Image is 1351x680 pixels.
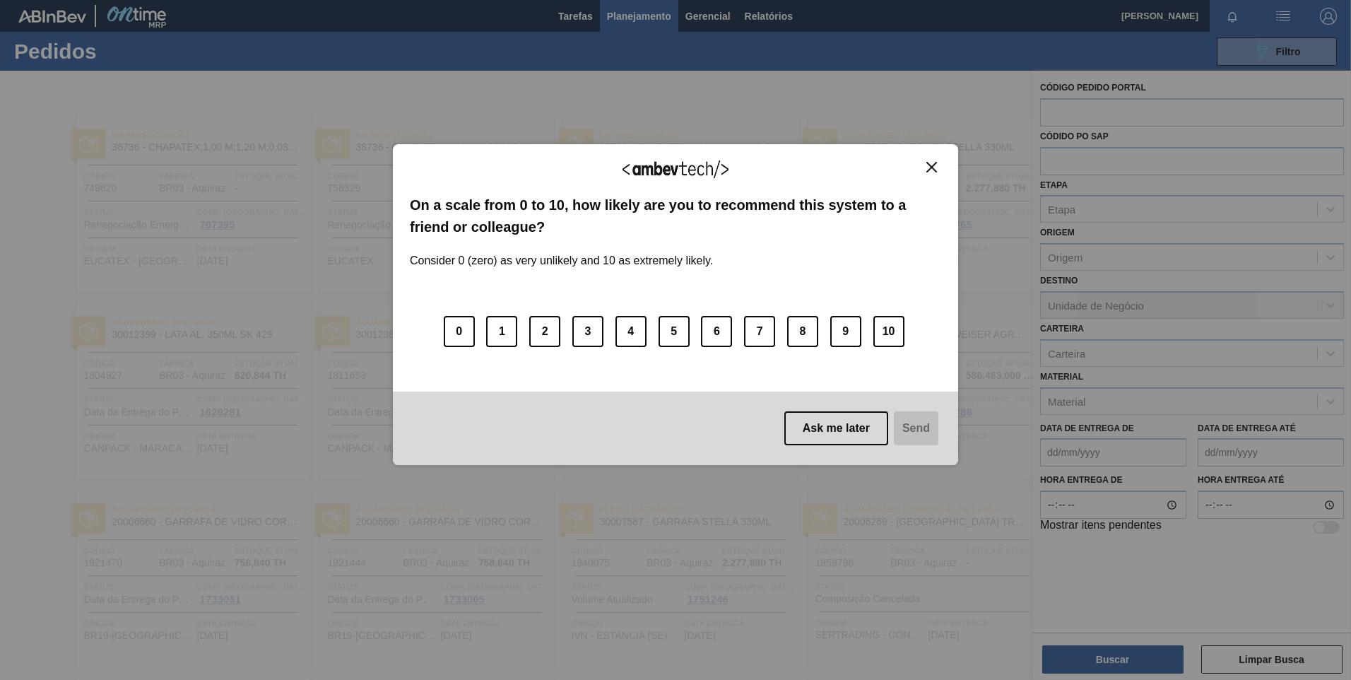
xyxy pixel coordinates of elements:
button: 1 [486,316,517,347]
img: Close [926,162,937,172]
button: 9 [830,316,861,347]
button: 0 [444,316,475,347]
button: 6 [701,316,732,347]
button: 10 [873,316,904,347]
button: 8 [787,316,818,347]
button: 2 [529,316,560,347]
button: Ask me later [784,411,888,445]
button: 7 [744,316,775,347]
img: Logo Ambevtech [623,160,728,178]
button: Close [922,161,941,173]
button: 4 [615,316,647,347]
label: Consider 0 (zero) as very unlikely and 10 as extremely likely. [410,238,713,267]
button: 3 [572,316,603,347]
label: On a scale from 0 to 10, how likely are you to recommend this system to a friend or colleague? [410,194,941,238]
button: 5 [659,316,690,347]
